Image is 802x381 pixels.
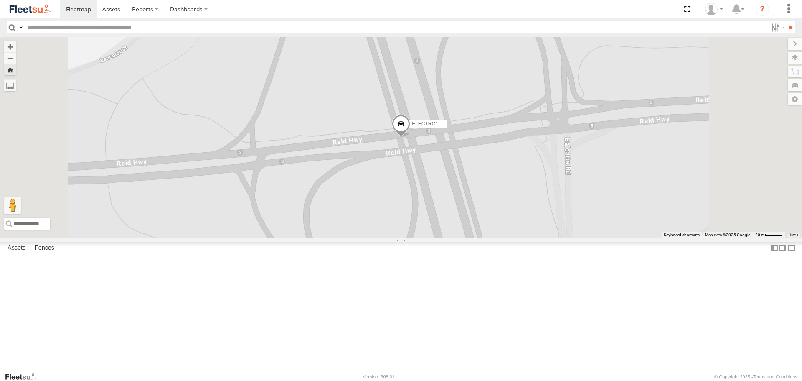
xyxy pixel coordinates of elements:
[753,232,785,238] button: Map Scale: 20 m per 39 pixels
[714,374,797,379] div: © Copyright 2025 -
[5,373,43,381] a: Visit our Website
[753,374,797,379] a: Terms and Conditions
[4,52,16,64] button: Zoom out
[3,243,30,254] label: Assets
[8,3,52,15] img: fleetsu-logo-horizontal.svg
[664,232,700,238] button: Keyboard shortcuts
[702,3,726,15] div: Wayne Betts
[705,233,750,237] span: Map data ©2025 Google
[789,233,798,236] a: Terms (opens in new tab)
[770,242,779,254] label: Dock Summary Table to the Left
[4,79,16,91] label: Measure
[30,243,58,254] label: Fences
[412,121,487,127] span: ELECTRC12 - [PERSON_NAME]
[4,64,16,75] button: Zoom Home
[4,197,21,214] button: Drag Pegman onto the map to open Street View
[756,3,769,16] i: ?
[18,21,24,33] label: Search Query
[779,242,787,254] label: Dock Summary Table to the Right
[768,21,786,33] label: Search Filter Options
[788,93,802,105] label: Map Settings
[755,233,765,237] span: 20 m
[4,41,16,52] button: Zoom in
[363,374,395,379] div: Version: 308.01
[787,242,796,254] label: Hide Summary Table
